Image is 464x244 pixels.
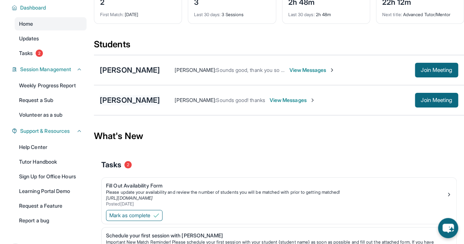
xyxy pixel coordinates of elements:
span: Mark as complete [109,212,150,219]
a: Report a bug [15,214,87,227]
span: Tasks [101,160,121,170]
img: Mark as complete [153,212,159,218]
button: Support & Resources [17,127,82,135]
a: Help Center [15,141,87,154]
button: Dashboard [17,4,82,11]
span: First Match : [100,12,124,17]
a: Sign Up for Office Hours [15,170,87,183]
button: Mark as complete [106,210,162,221]
span: Session Management [20,66,71,73]
div: Posted [DATE] [106,201,446,207]
div: Advanced Tutor/Mentor [382,7,458,18]
div: Fill Out Availability Form [106,182,446,189]
a: Request a Feature [15,199,87,212]
span: Updates [19,35,39,42]
a: [URL][DOMAIN_NAME] [106,195,153,201]
div: Please update your availability and review the number of students you will be matched with prior ... [106,189,446,195]
span: Sounds good! thanks [216,97,265,103]
span: Support & Resources [20,127,70,135]
button: Session Management [17,66,82,73]
span: Dashboard [20,4,46,11]
span: Next title : [382,12,402,17]
a: Fill Out Availability FormPlease update your availability and review the number of students you w... [102,178,456,208]
button: Join Meeting [415,93,458,108]
a: Weekly Progress Report [15,79,87,92]
span: Join Meeting [421,68,452,72]
div: What's New [94,120,464,152]
img: Chevron-Right [329,67,335,73]
div: Students [94,39,464,55]
a: Learning Portal Demo [15,185,87,198]
img: Chevron-Right [310,97,315,103]
div: [DATE] [100,7,176,18]
span: Last 30 days : [288,12,315,17]
div: [PERSON_NAME] [100,65,160,75]
span: [PERSON_NAME] : [175,67,216,73]
span: Last 30 days : [194,12,220,17]
a: Tutor Handbook [15,155,87,168]
span: Home [19,20,33,28]
span: View Messages [270,96,315,104]
span: 2 [36,50,43,57]
span: Sounds good, thank you so much. [216,67,295,73]
a: Volunteer as a sub [15,108,87,121]
button: Join Meeting [415,63,458,77]
a: Updates [15,32,87,45]
span: View Messages [289,66,335,74]
div: Schedule your first session with [PERSON_NAME] [106,232,446,239]
button: chat-button [438,218,458,238]
div: 3 Sessions [194,7,270,18]
span: 2 [124,161,132,168]
span: Join Meeting [421,98,452,102]
a: Home [15,17,87,30]
div: [PERSON_NAME] [100,95,160,105]
span: Tasks [19,50,33,57]
a: Request a Sub [15,94,87,107]
a: Tasks2 [15,47,87,60]
span: [PERSON_NAME] : [175,97,216,103]
div: 2h 48m [288,7,364,18]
